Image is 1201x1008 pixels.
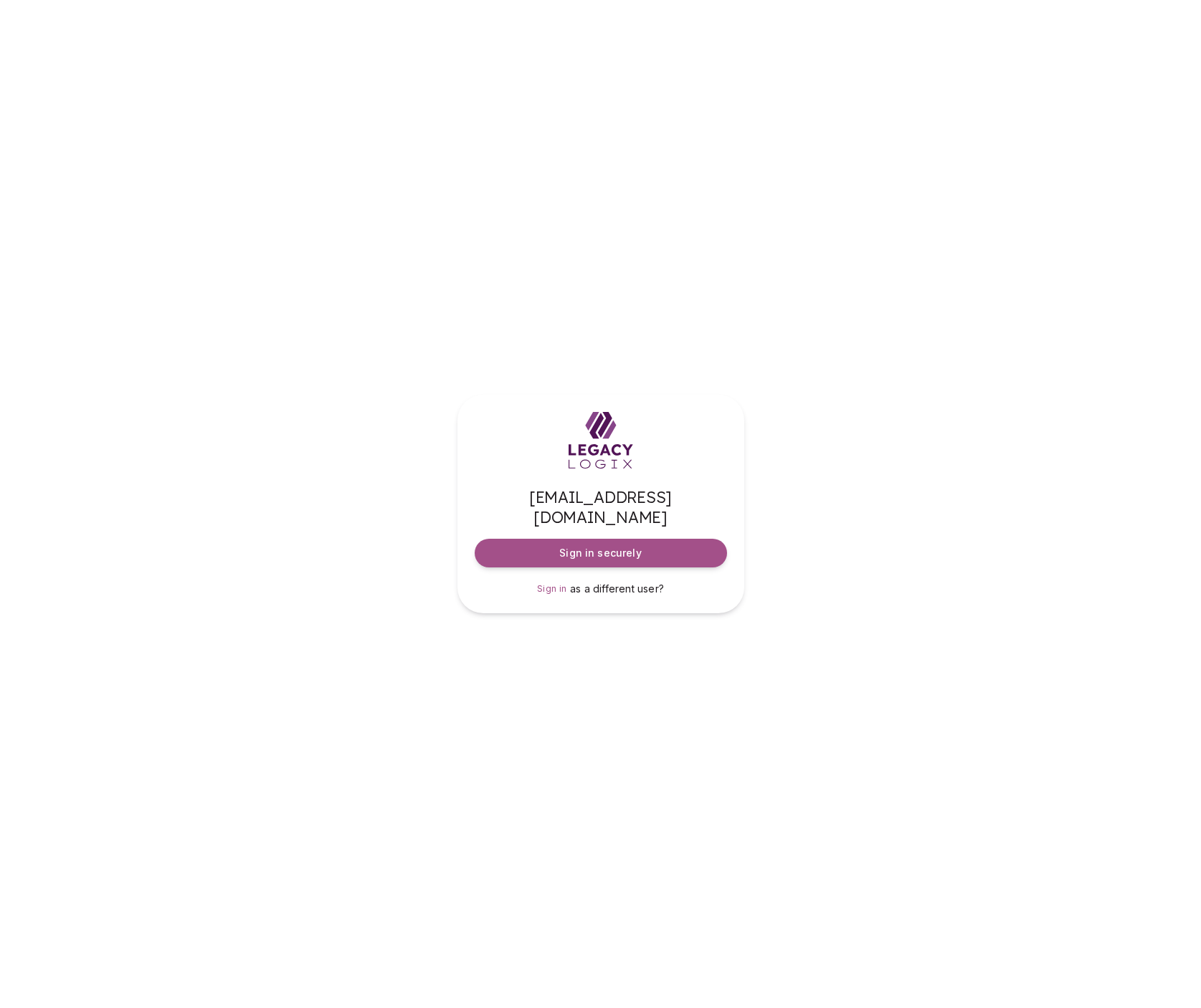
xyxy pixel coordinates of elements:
span: as a different user? [570,582,664,595]
span: [EMAIL_ADDRESS][DOMAIN_NAME] [475,487,727,527]
span: Sign in securely [559,546,641,560]
button: Sign in securely [475,539,727,567]
span: Sign in [537,583,567,594]
a: Sign in [537,582,567,596]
